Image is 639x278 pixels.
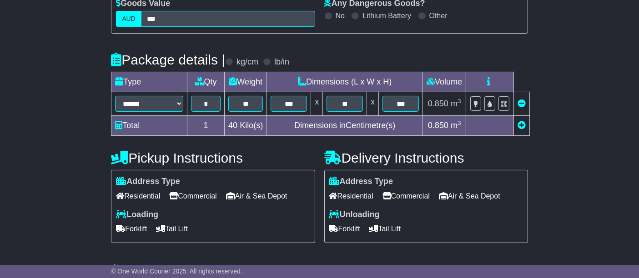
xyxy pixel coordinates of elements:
[362,11,411,20] label: Lithium Battery
[116,189,160,203] span: Residential
[267,72,423,92] td: Dimensions (L x W x H)
[329,177,393,187] label: Address Type
[324,150,528,165] h4: Delivery Instructions
[518,99,526,108] a: Remove this item
[311,92,323,116] td: x
[439,189,500,203] span: Air & Sea Depot
[226,189,287,203] span: Air & Sea Depot
[111,150,315,165] h4: Pickup Instructions
[458,119,461,126] sup: 3
[111,52,225,67] h4: Package details |
[429,11,448,20] label: Other
[274,57,289,67] label: lb/in
[225,116,267,136] td: Kilo(s)
[156,222,188,236] span: Tail Lift
[267,116,423,136] td: Dimensions in Centimetre(s)
[458,98,461,104] sup: 3
[382,189,430,203] span: Commercial
[423,72,466,92] td: Volume
[428,99,448,108] span: 0.850
[518,121,526,130] a: Add new item
[116,222,147,236] span: Forklift
[451,99,461,108] span: m
[329,189,373,203] span: Residential
[367,92,379,116] td: x
[329,222,360,236] span: Forklift
[336,11,345,20] label: No
[369,222,401,236] span: Tail Lift
[111,116,187,136] td: Total
[111,268,242,275] span: © One World Courier 2025. All rights reserved.
[236,57,258,67] label: kg/cm
[169,189,216,203] span: Commercial
[451,121,461,130] span: m
[428,121,448,130] span: 0.850
[116,177,180,187] label: Address Type
[187,116,225,136] td: 1
[116,11,141,27] label: AUD
[116,210,158,220] label: Loading
[187,72,225,92] td: Qty
[329,210,380,220] label: Unloading
[228,121,237,130] span: 40
[111,72,187,92] td: Type
[225,72,267,92] td: Weight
